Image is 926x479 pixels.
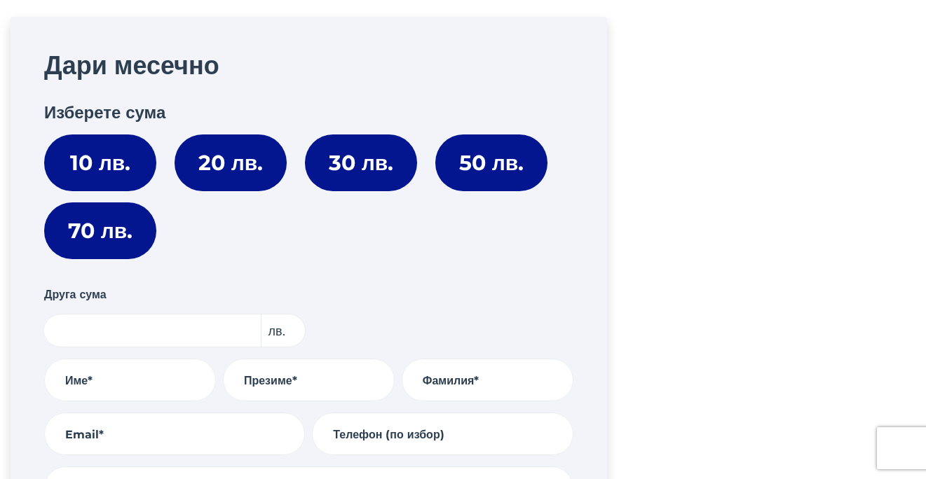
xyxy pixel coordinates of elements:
h2: Дари месечно [44,50,573,81]
label: 10 лв. [44,134,156,191]
h3: Изберете сума [44,103,573,123]
label: 50 лв. [435,134,547,191]
label: Друга сума [44,286,107,305]
label: 30 лв. [305,134,417,191]
span: лв. [260,314,306,347]
label: 70 лв. [44,202,156,259]
label: 20 лв. [175,134,287,191]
